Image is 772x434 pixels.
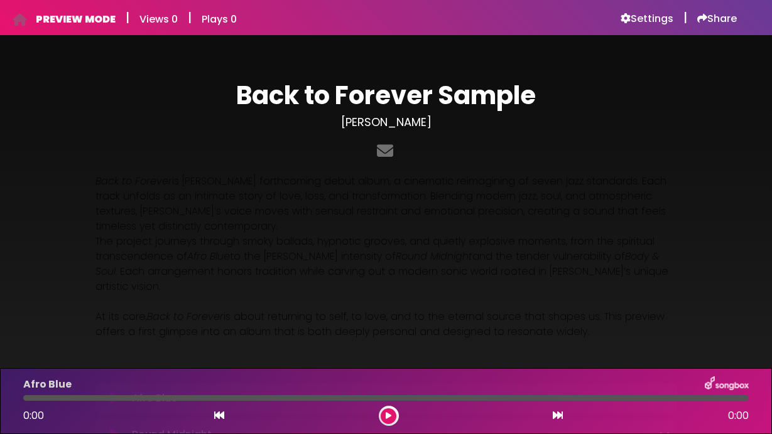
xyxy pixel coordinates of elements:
span: 0:00 [728,408,749,423]
span: and the tender vulnerability of [472,249,625,263]
img: songbox-logo-white.png [705,376,749,393]
span: 0:00 [23,408,44,423]
span: . Each arrangement honors tradition while carving out a modern sonic world rooted in [PERSON_NAME... [95,264,668,294]
span: is [PERSON_NAME] forthcoming debut album, a cinematic reimagining of seven jazz standards. Each t... [95,174,666,233]
span: At its core, [95,309,147,324]
h5: | [126,10,129,25]
em: Body & Soul [95,249,659,278]
em: Round Midnight [396,249,472,263]
p: Afro Blue [23,377,72,392]
em: Afro Blue [187,249,230,263]
span: The project journeys through smoky ballads, hypnotic grooves, and quietly explosive moments, from... [95,234,655,263]
h1: Back to Forever Sample [95,80,677,110]
em: Back to Forever [147,309,224,324]
h5: | [683,10,687,25]
h3: [PERSON_NAME] [95,115,677,129]
h6: Views 0 [139,13,178,25]
a: Share [697,13,737,25]
h6: Plays 0 [202,13,237,25]
em: Back to Forever [95,174,172,188]
h6: PREVIEW MODE [36,13,116,25]
span: to the [PERSON_NAME] intensity of [230,249,396,263]
a: Settings [621,13,673,25]
h5: | [188,10,192,25]
span: is about returning to self, to love, and to the eternal source that shapes us. This preview offer... [95,309,665,339]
